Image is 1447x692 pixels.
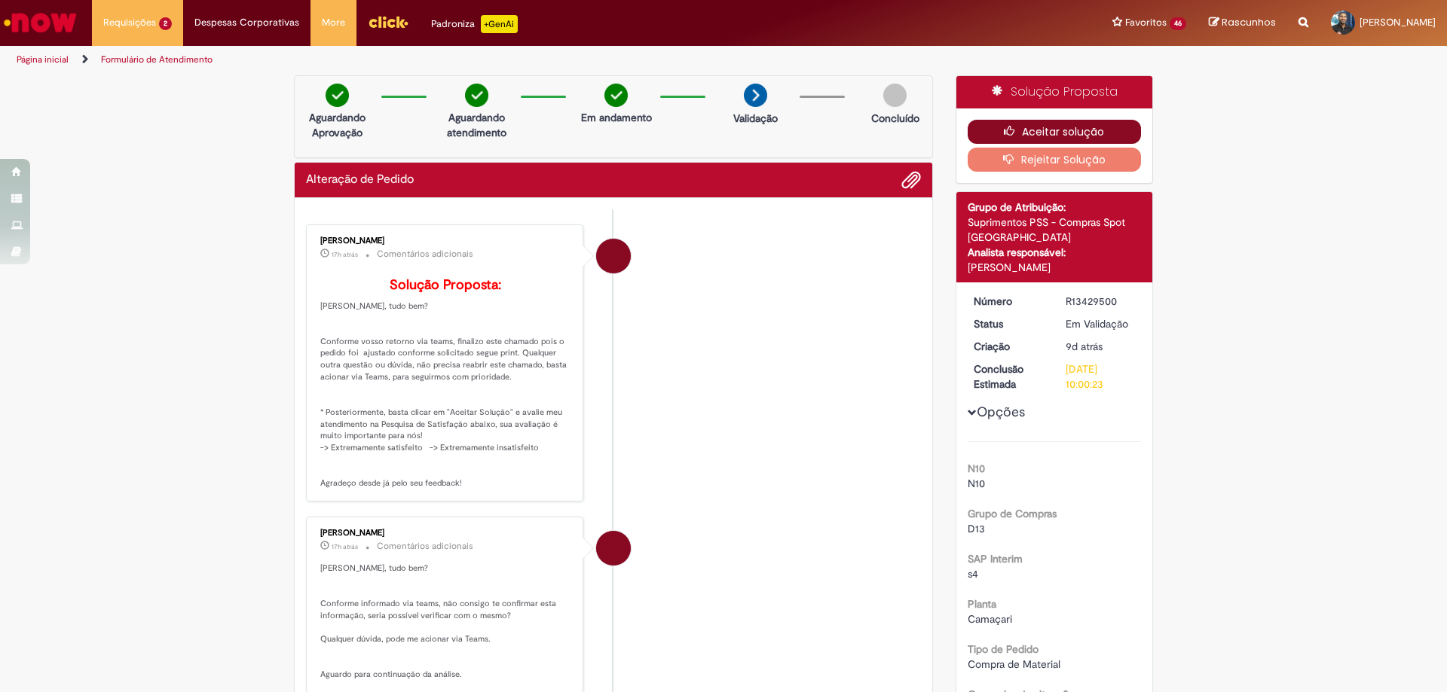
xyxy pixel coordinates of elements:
[871,111,919,126] p: Concluído
[301,110,374,140] p: Aguardando Aprovação
[744,84,767,107] img: arrow-next.png
[320,562,571,681] p: [PERSON_NAME], tudo bem? Conforme informado via teams, não consigo te confirmar esta informação, ...
[159,17,172,30] span: 2
[306,173,414,187] h2: Alteração de Pedido Histórico de tíquete
[1066,316,1136,331] div: Em Validação
[968,507,1057,520] b: Grupo de Compras
[968,657,1060,671] span: Compra de Material
[332,542,358,551] span: 17h atrás
[596,239,631,273] div: Fátima Aparecida Mendes Pedreira
[968,612,1012,626] span: Camaçari
[332,542,358,551] time: 27/08/2025 16:04:03
[883,84,907,107] img: img-circle-grey.png
[465,84,488,107] img: check-circle-green.png
[1066,294,1136,309] div: R13429500
[377,248,473,261] small: Comentários adicionais
[101,53,213,66] a: Formulário de Atendimento
[194,15,299,30] span: Despesas Corporativas
[390,276,501,294] b: Solução Proposta:
[733,111,778,126] p: Validação
[581,110,652,125] p: Em andamento
[1066,340,1103,353] span: 9d atrás
[332,250,358,259] span: 17h atrás
[968,642,1039,656] b: Tipo de Pedido
[1066,361,1136,392] div: [DATE] 10:00:23
[368,11,408,33] img: click_logo_yellow_360x200.png
[968,200,1142,215] div: Grupo de Atribuição:
[968,597,996,611] b: Planta
[1170,17,1186,30] span: 46
[1066,340,1103,353] time: 19/08/2025 16:02:28
[1125,15,1167,30] span: Favoritos
[968,522,985,535] span: D13
[962,361,1055,392] dt: Conclusão Estimada
[1222,15,1276,29] span: Rascunhos
[2,8,79,38] img: ServiceNow
[968,245,1142,260] div: Analista responsável:
[604,84,628,107] img: check-circle-green.png
[320,278,571,489] p: [PERSON_NAME], tudo bem? Conforme vosso retorno via teams, finalizo este chamado pois o pedido fo...
[968,260,1142,275] div: [PERSON_NAME]
[962,294,1055,309] dt: Número
[968,477,985,490] span: N10
[431,15,518,33] div: Padroniza
[440,110,513,140] p: Aguardando atendimento
[956,76,1153,108] div: Solução Proposta
[103,15,156,30] span: Requisições
[968,552,1023,565] b: SAP Interim
[332,250,358,259] time: 27/08/2025 16:34:39
[322,15,345,30] span: More
[326,84,349,107] img: check-circle-green.png
[968,215,1142,245] div: Suprimentos PSS - Compras Spot [GEOGRAPHIC_DATA]
[968,462,985,475] b: N10
[968,567,978,581] span: s4
[968,120,1142,144] button: Aceitar solução
[377,540,473,553] small: Comentários adicionais
[901,170,921,190] button: Adicionar anexos
[320,529,571,538] div: [PERSON_NAME]
[1360,16,1436,29] span: [PERSON_NAME]
[968,148,1142,172] button: Rejeitar Solução
[962,339,1055,354] dt: Criação
[11,46,953,74] ul: Trilhas de página
[1066,339,1136,354] div: 19/08/2025 16:02:28
[320,236,571,245] div: [PERSON_NAME]
[17,53,69,66] a: Página inicial
[481,15,518,33] p: +GenAi
[596,531,631,565] div: Fátima Aparecida Mendes Pedreira
[962,316,1055,331] dt: Status
[1209,16,1276,30] a: Rascunhos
